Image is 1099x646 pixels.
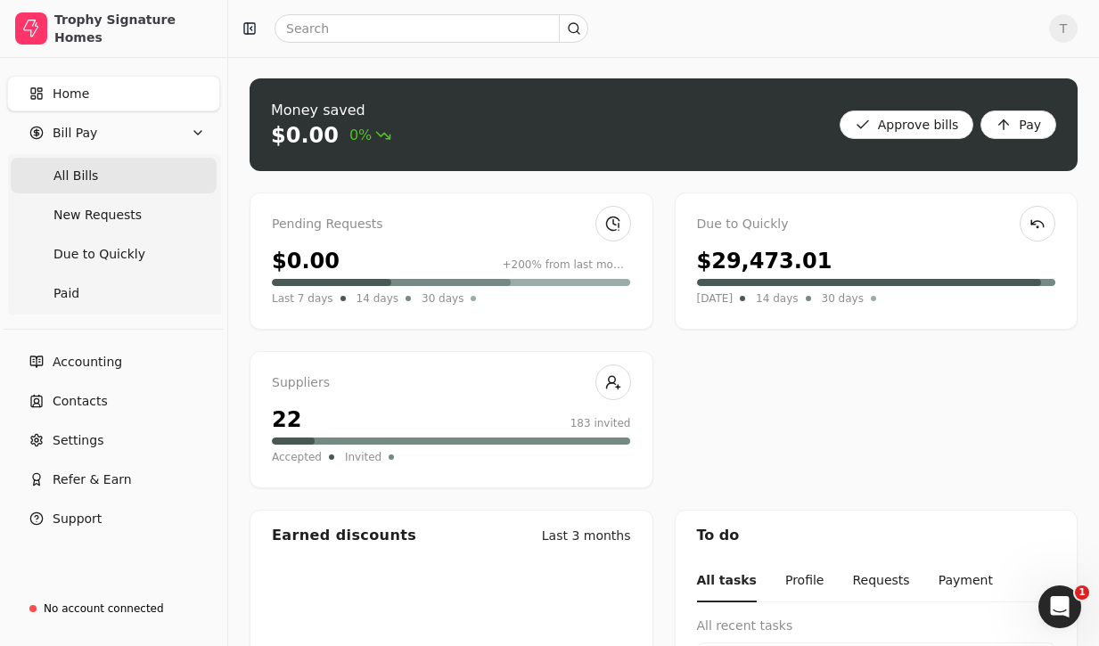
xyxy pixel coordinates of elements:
[756,290,798,307] span: 14 days
[11,158,217,193] a: All Bills
[272,525,416,546] div: Earned discounts
[11,197,217,233] a: New Requests
[53,353,122,372] span: Accounting
[53,284,79,303] span: Paid
[54,11,212,46] div: Trophy Signature Homes
[7,593,220,625] a: No account connected
[53,392,108,411] span: Contacts
[570,415,631,431] div: 183 invited
[697,560,757,602] button: All tasks
[7,462,220,497] button: Refer & Earn
[357,290,398,307] span: 14 days
[7,383,220,419] a: Contacts
[542,527,631,545] div: Last 3 months
[7,501,220,536] button: Support
[53,510,102,528] span: Support
[271,100,391,121] div: Money saved
[53,124,97,143] span: Bill Pay
[503,257,631,273] div: +200% from last month
[272,373,631,393] div: Suppliers
[53,206,142,225] span: New Requests
[11,236,217,272] a: Due to Quickly
[822,290,864,307] span: 30 days
[44,601,164,617] div: No account connected
[697,290,734,307] span: [DATE]
[980,110,1056,139] button: Pay
[53,167,98,185] span: All Bills
[272,404,301,436] div: 22
[939,560,993,602] button: Payment
[53,431,103,450] span: Settings
[7,76,220,111] a: Home
[349,125,391,146] span: 0%
[697,245,832,277] div: $29,473.01
[53,470,132,489] span: Refer & Earn
[785,560,824,602] button: Profile
[7,344,220,380] a: Accounting
[676,511,1078,560] div: To do
[272,448,322,466] span: Accepted
[840,110,974,139] button: Approve bills
[345,448,381,466] span: Invited
[1049,14,1078,43] button: T
[275,14,588,43] input: Search
[1038,585,1081,628] iframe: Intercom live chat
[272,290,333,307] span: Last 7 days
[697,617,1056,635] div: All recent tasks
[271,121,339,150] div: $0.00
[272,245,340,277] div: $0.00
[11,275,217,311] a: Paid
[7,422,220,458] a: Settings
[422,290,463,307] span: 30 days
[1075,585,1089,600] span: 1
[697,215,1056,234] div: Due to Quickly
[7,115,220,151] button: Bill Pay
[53,245,145,264] span: Due to Quickly
[852,560,909,602] button: Requests
[272,215,631,234] div: Pending Requests
[53,85,89,103] span: Home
